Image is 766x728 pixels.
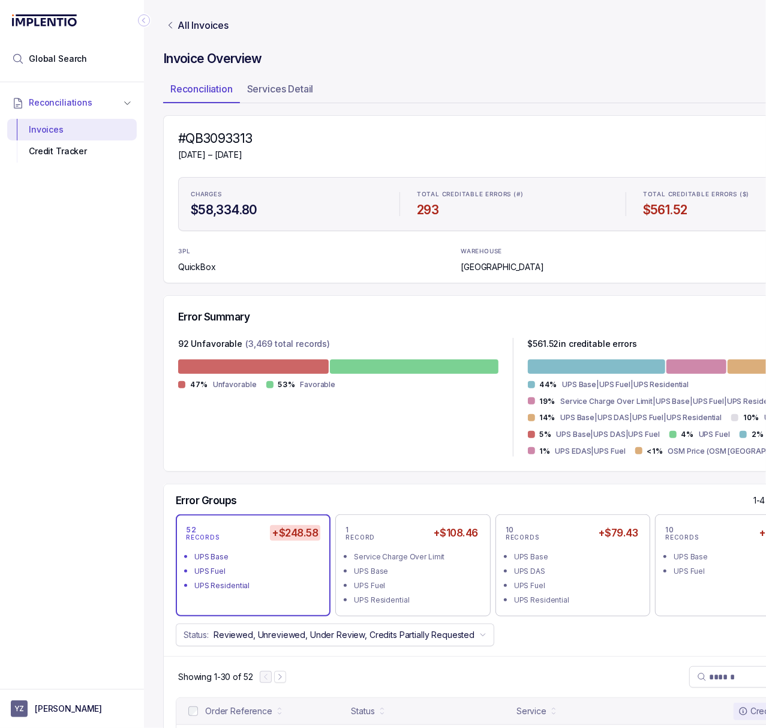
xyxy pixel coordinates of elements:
[417,191,524,198] p: TOTAL CREDITABLE ERRORS (#)
[346,525,349,535] p: 1
[178,248,209,255] p: 3PL
[540,430,552,439] p: 5%
[11,700,133,717] button: User initials[PERSON_NAME]
[270,525,321,541] h5: +$248.58
[752,430,764,439] p: 2%
[17,119,127,140] div: Invoices
[647,447,663,456] p: <1%
[35,703,102,715] p: [PERSON_NAME]
[354,580,479,592] div: UPS Fuel
[184,182,390,226] li: Statistic CHARGES
[176,494,237,507] h5: Error Groups
[163,19,231,31] a: Link All Invoices
[681,430,694,439] p: 4%
[247,82,314,96] p: Services Detail
[516,705,546,717] div: Service
[528,338,637,352] p: $ 561.52 in creditable errors
[346,534,375,541] p: RECORD
[240,79,321,103] li: Tab Services Detail
[665,534,699,541] p: RECORDS
[170,82,233,96] p: Reconciliation
[29,97,92,109] span: Reconciliations
[188,706,198,716] input: checkbox-checkbox
[665,525,674,535] p: 10
[560,412,722,424] p: UPS Base|UPS DAS|UPS Fuel|UPS Residential
[191,191,222,198] p: CHARGES
[410,182,616,226] li: Statistic TOTAL CREDITABLE ERRORS (#)
[354,565,479,577] div: UPS Base
[352,705,375,717] div: Status
[557,429,660,441] p: UPS Base|UPS DAS|UPS Fuel
[514,565,639,577] div: UPS DAS
[163,79,240,103] li: Tab Reconciliation
[300,379,335,391] p: Favorable
[461,261,544,273] p: [GEOGRAPHIC_DATA]
[178,149,253,161] p: [DATE] – [DATE]
[213,379,257,391] p: Unfavorable
[11,700,28,717] span: User initials
[354,551,479,563] div: Service Charge Over Limit
[7,89,137,116] button: Reconciliations
[274,671,286,683] button: Next Page
[514,551,639,563] div: UPS Base
[278,380,296,390] p: 53%
[461,248,502,255] p: WAREHOUSE
[540,397,556,406] p: 19%
[245,338,330,352] p: (3,469 total records)
[178,130,253,147] h4: #QB3093313
[540,380,558,390] p: 44%
[743,413,759,423] p: 10%
[178,19,229,31] p: All Invoices
[178,671,253,683] p: Showing 1-30 of 52
[205,705,272,717] div: Order Reference
[506,525,514,535] p: 10
[596,525,640,541] h5: +$79.43
[194,580,319,592] div: UPS Residential
[540,413,556,423] p: 14%
[354,594,479,606] div: UPS Residential
[29,53,87,65] span: Global Search
[191,202,383,218] h4: $58,334.80
[643,191,750,198] p: TOTAL CREDITABLE ERRORS ($)
[699,429,730,441] p: UPS Fuel
[186,534,220,541] p: RECORDS
[186,525,196,535] p: 52
[506,534,539,541] p: RECORDS
[194,551,319,563] div: UPS Base
[214,629,474,641] p: Reviewed, Unreviewed, Under Review, Credits Partially Requested
[540,447,551,456] p: 1%
[17,140,127,162] div: Credit Tracker
[514,594,639,606] div: UPS Residential
[178,671,253,683] div: Remaining page entries
[137,13,151,28] div: Collapse Icon
[178,338,242,352] p: 92 Unfavorable
[184,629,209,641] p: Status:
[514,580,639,592] div: UPS Fuel
[7,116,137,165] div: Reconciliations
[176,624,494,646] button: Status:Reviewed, Unreviewed, Under Review, Credits Partially Requested
[190,380,208,390] p: 47%
[178,261,216,273] p: QuickBox
[562,379,689,391] p: UPS Base|UPS Fuel|UPS Residential
[194,565,319,577] div: UPS Fuel
[417,202,609,218] h4: 293
[178,310,250,323] h5: Error Summary
[431,525,480,541] h5: +$108.46
[555,445,626,457] p: UPS EDAS|UPS Fuel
